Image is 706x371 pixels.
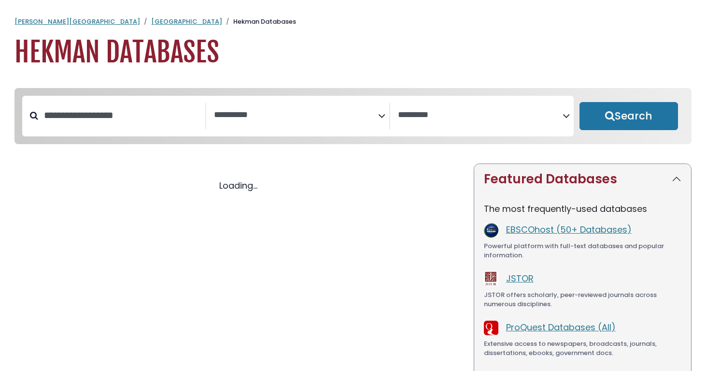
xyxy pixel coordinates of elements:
a: ProQuest Databases (All) [506,321,616,333]
h1: Hekman Databases [14,36,692,69]
button: Featured Databases [474,164,691,194]
button: Submit for Search Results [579,102,678,130]
a: EBSCOhost (50+ Databases) [506,223,632,236]
textarea: Search [398,110,562,120]
div: Powerful platform with full-text databases and popular information. [484,241,681,260]
a: [PERSON_NAME][GEOGRAPHIC_DATA] [14,17,140,26]
a: JSTOR [506,272,534,284]
p: The most frequently-used databases [484,202,681,215]
nav: Search filters [14,88,692,144]
div: Extensive access to newspapers, broadcasts, journals, dissertations, ebooks, government docs. [484,339,681,358]
li: Hekman Databases [222,17,296,27]
textarea: Search [214,110,378,120]
div: JSTOR offers scholarly, peer-reviewed journals across numerous disciplines. [484,290,681,309]
nav: breadcrumb [14,17,692,27]
div: Loading... [14,179,462,192]
input: Search database by title or keyword [38,107,205,123]
a: [GEOGRAPHIC_DATA] [151,17,222,26]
